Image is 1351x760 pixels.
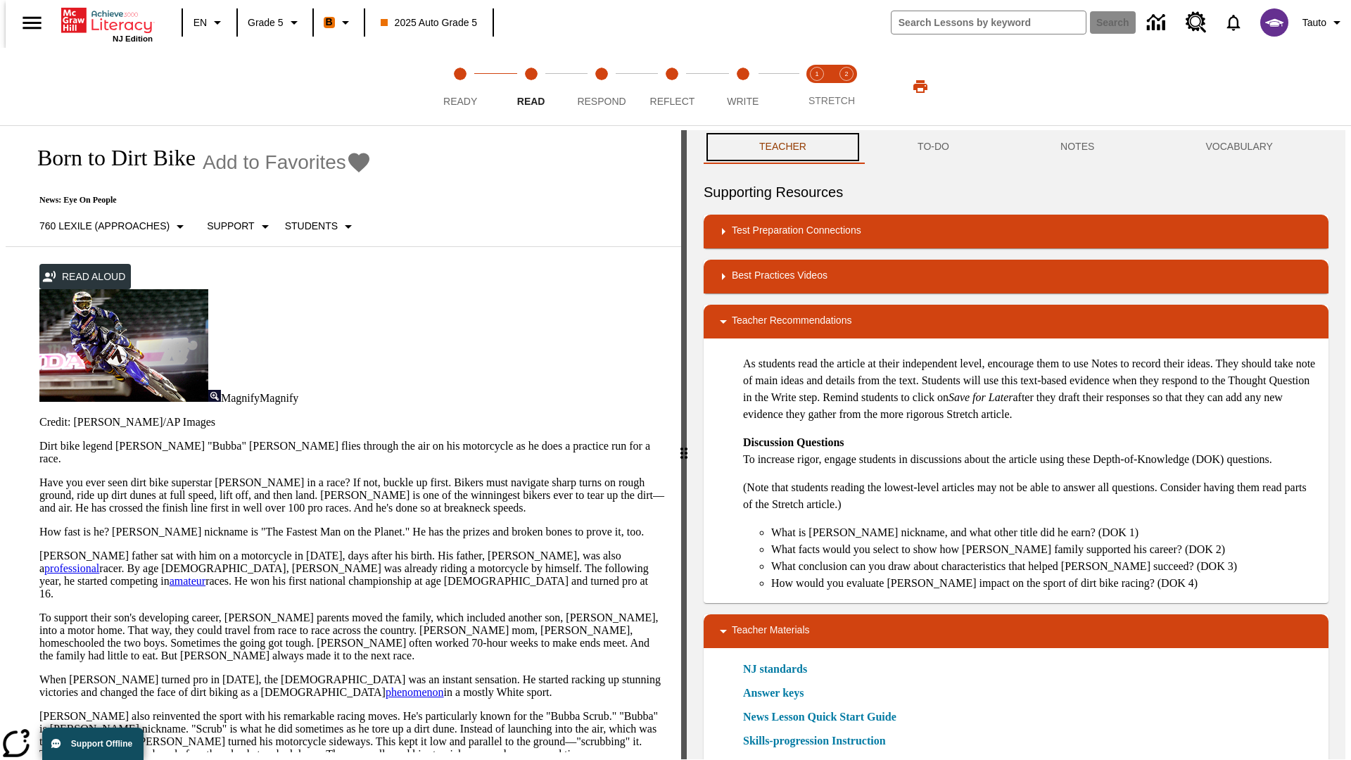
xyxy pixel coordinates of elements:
[1005,130,1150,164] button: NOTES
[631,48,713,125] button: Reflect step 4 of 5
[1177,4,1215,42] a: Resource Center, Will open in new tab
[285,219,338,234] p: Students
[704,130,1328,164] div: Instructional Panel Tabs
[207,219,254,234] p: Support
[687,130,1345,759] div: activity
[242,10,308,35] button: Grade: Grade 5, Select a grade
[39,550,664,600] p: [PERSON_NAME] father sat with him on a motorcycle in [DATE], days after his birth. His father, [P...
[732,223,861,240] p: Test Preparation Connections
[113,34,153,43] span: NJ Edition
[727,96,759,107] span: Write
[443,96,477,107] span: Ready
[898,74,943,99] button: Print
[39,440,664,465] p: Dirt bike legend [PERSON_NAME] "Bubba" [PERSON_NAME] flies through the air on his motorcycle as h...
[704,260,1328,293] div: Best Practices Videos
[187,10,232,35] button: Language: EN, Select a language
[732,623,810,640] p: Teacher Materials
[892,11,1086,34] input: search field
[743,685,804,702] a: Answer keys, Will open in new browser window or tab
[743,479,1317,513] p: (Note that students reading the lowest-level articles may not be able to answer all questions. Co...
[732,268,827,285] p: Best Practices Videos
[704,215,1328,248] div: Test Preparation Connections
[1302,15,1326,30] span: Tauto
[771,541,1317,558] li: What facts would you select to show how [PERSON_NAME] family supported his career? (DOK 2)
[1260,8,1288,37] img: avatar image
[561,48,642,125] button: Respond step 3 of 5
[815,70,818,77] text: 1
[39,612,664,662] p: To support their son's developing career, [PERSON_NAME] parents moved the family, which included ...
[203,150,372,175] button: Add to Favorites - Born to Dirt Bike
[44,562,99,574] a: professional
[39,264,131,290] button: Read Aloud
[39,526,664,538] p: How fast is he? [PERSON_NAME] nickname is "The Fastest Man on the Planet." He has the prizes and ...
[702,48,784,125] button: Write step 5 of 5
[704,614,1328,648] div: Teacher Materials
[419,48,501,125] button: Ready step 1 of 5
[34,214,194,239] button: Select Lexile, 760 Lexile (Approaches)
[826,48,867,125] button: Stretch Respond step 2 of 2
[681,130,687,759] div: Press Enter or Spacebar and then press right and left arrow keys to move the slider
[1138,4,1177,42] a: Data Center
[203,151,346,174] span: Add to Favorites
[71,739,132,749] span: Support Offline
[771,558,1317,575] li: What conclusion can you draw about characteristics that helped [PERSON_NAME] succeed? (DOK 3)
[743,709,896,726] a: News Lesson Quick Start Guide, Will open in new browser window or tab
[39,673,664,699] p: When [PERSON_NAME] turned pro in [DATE], the [DEMOGRAPHIC_DATA] was an instant sensation. He star...
[743,434,1317,468] p: To increase rigor, engage students in discussions about the article using these Depth-of-Knowledg...
[326,13,333,31] span: B
[170,575,206,587] a: amateur
[39,289,208,402] img: Motocross racer James Stewart flies through the air on his dirt bike.
[743,661,816,678] a: NJ standards
[318,10,360,35] button: Boost Class color is orange. Change class color
[39,416,664,429] p: Credit: [PERSON_NAME]/AP Images
[381,15,478,30] span: 2025 Auto Grade 5
[39,219,170,234] p: 760 Lexile (Approaches)
[704,130,862,164] button: Teacher
[704,181,1328,203] h6: Supporting Resources
[39,476,664,514] p: Have you ever seen dirt bike superstar [PERSON_NAME] in a race? If not, buckle up first. Bikers m...
[23,145,196,171] h1: Born to Dirt Bike
[650,96,695,107] span: Reflect
[6,130,681,752] div: reading
[771,575,1317,592] li: How would you evaluate [PERSON_NAME] impact on the sport of dirt bike racing? (DOK 4)
[279,214,362,239] button: Select Student
[743,733,886,749] a: Skills-progression Instruction, Will open in new browser window or tab
[1252,4,1297,41] button: Select a new avatar
[11,2,53,44] button: Open side menu
[949,391,1013,403] em: Save for Later
[517,96,545,107] span: Read
[844,70,848,77] text: 2
[1297,10,1351,35] button: Profile/Settings
[248,15,284,30] span: Grade 5
[1215,4,1252,41] a: Notifications
[23,195,372,205] p: News: Eye On People
[490,48,571,125] button: Read step 2 of 5
[42,728,144,760] button: Support Offline
[704,305,1328,338] div: Teacher Recommendations
[1150,130,1328,164] button: VOCABULARY
[194,15,207,30] span: EN
[797,48,837,125] button: Stretch Read step 1 of 2
[577,96,626,107] span: Respond
[743,436,844,448] strong: Discussion Questions
[61,5,153,43] div: Home
[808,95,855,106] span: STRETCH
[862,130,1005,164] button: TO-DO
[743,355,1317,423] p: As students read the article at their independent level, encourage them to use Notes to record th...
[732,313,851,330] p: Teacher Recommendations
[208,390,221,402] img: Magnify
[260,392,298,404] span: Magnify
[201,214,279,239] button: Scaffolds, Support
[386,686,444,698] a: phenomenon
[771,524,1317,541] li: What is [PERSON_NAME] nickname, and what other title did he earn? (DOK 1)
[221,392,260,404] span: Magnify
